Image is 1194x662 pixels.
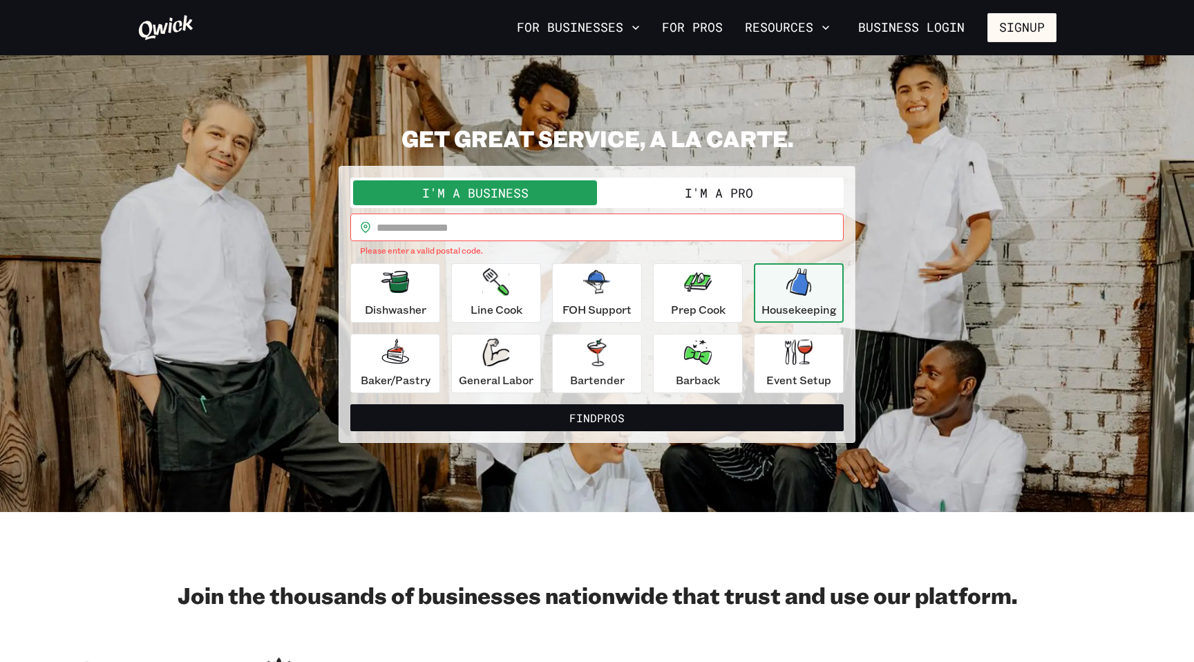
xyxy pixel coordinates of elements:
[676,372,720,388] p: Barback
[754,263,844,323] button: Housekeeping
[451,334,541,393] button: General Labor
[766,372,831,388] p: Event Setup
[552,334,642,393] button: Bartender
[552,263,642,323] button: FOH Support
[570,372,625,388] p: Bartender
[597,180,841,205] button: I'm a Pro
[361,372,430,388] p: Baker/Pastry
[350,404,844,432] button: FindPros
[138,581,1056,609] h2: Join the thousands of businesses nationwide that trust and use our platform.
[754,334,844,393] button: Event Setup
[353,180,597,205] button: I'm a Business
[339,124,855,152] h2: GET GREAT SERVICE, A LA CARTE.
[350,263,440,323] button: Dishwasher
[761,301,837,318] p: Housekeeping
[471,301,522,318] p: Line Cook
[511,16,645,39] button: For Businesses
[656,16,728,39] a: For Pros
[671,301,726,318] p: Prep Cook
[562,301,632,318] p: FOH Support
[459,372,533,388] p: General Labor
[451,263,541,323] button: Line Cook
[360,244,834,258] p: Please enter a valid postal code.
[365,301,426,318] p: Dishwasher
[739,16,835,39] button: Resources
[987,13,1056,42] button: Signup
[846,13,976,42] a: Business Login
[350,334,440,393] button: Baker/Pastry
[653,263,743,323] button: Prep Cook
[653,334,743,393] button: Barback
